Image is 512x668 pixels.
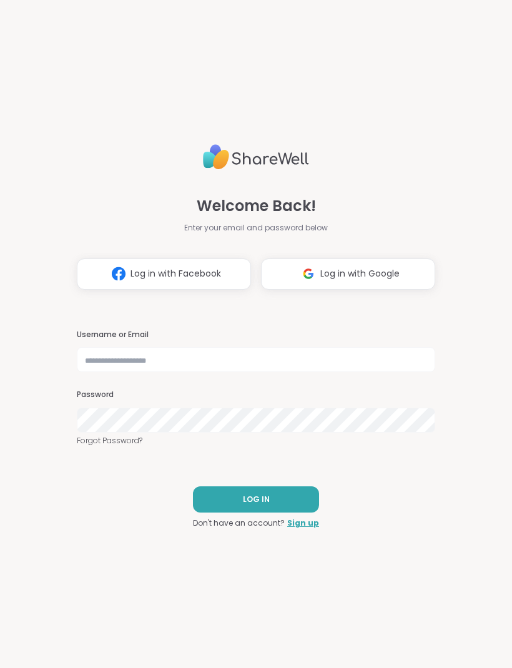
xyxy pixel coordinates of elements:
span: Enter your email and password below [184,222,328,233]
button: LOG IN [193,486,319,513]
span: LOG IN [243,494,270,505]
img: ShareWell Logomark [297,262,320,285]
button: Log in with Google [261,258,435,290]
span: Welcome Back! [197,195,316,217]
a: Forgot Password? [77,435,435,446]
span: Don't have an account? [193,518,285,529]
img: ShareWell Logomark [107,262,130,285]
button: Log in with Facebook [77,258,251,290]
h3: Username or Email [77,330,435,340]
span: Log in with Facebook [130,267,221,280]
h3: Password [77,390,435,400]
a: Sign up [287,518,319,529]
span: Log in with Google [320,267,400,280]
img: ShareWell Logo [203,139,309,175]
